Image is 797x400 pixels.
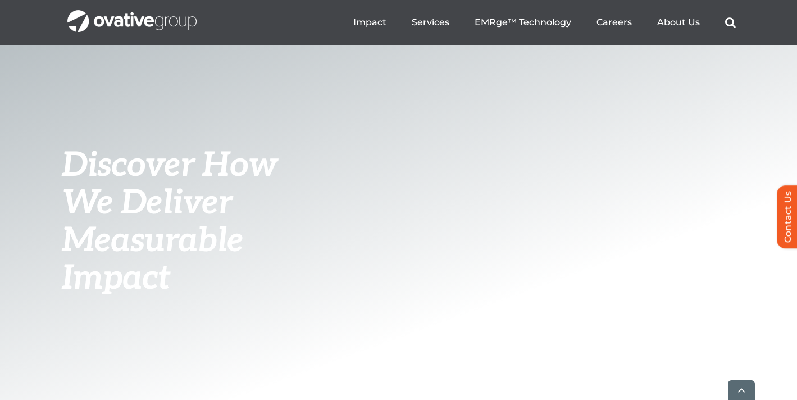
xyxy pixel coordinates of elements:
[62,146,277,186] span: Discover How
[353,4,736,40] nav: Menu
[412,17,449,28] a: Services
[657,17,700,28] a: About Us
[62,183,244,299] span: We Deliver Measurable Impact
[353,17,386,28] a: Impact
[67,9,197,20] a: OG_Full_horizontal_WHT
[596,17,632,28] a: Careers
[475,17,571,28] a: EMRge™ Technology
[725,17,736,28] a: Search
